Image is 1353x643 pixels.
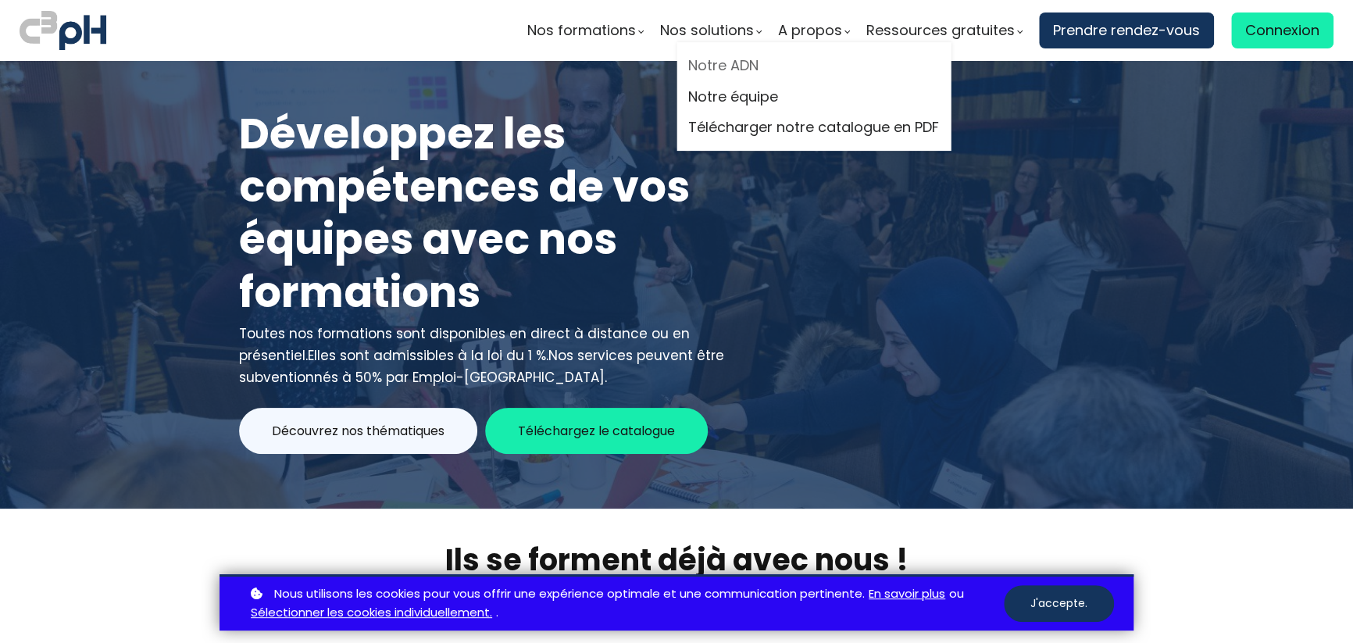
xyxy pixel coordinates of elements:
a: Prendre rendez-vous [1039,13,1214,48]
a: Sélectionner les cookies individuellement. [251,603,492,623]
h1: Développez les compétences de vos équipes avec nos formations [239,108,727,319]
span: Prendre rendez-vous [1053,19,1200,42]
a: Notre équipe [688,85,939,109]
span: Découvrez nos thématiques [272,421,444,441]
p: ou . [247,584,1004,623]
span: Ressources gratuites [866,19,1015,42]
a: En savoir plus [869,584,945,604]
button: J'accepte. [1004,585,1114,622]
span: Nos formations [527,19,636,42]
span: A propos [778,19,842,42]
h2: Ils se forment déjà avec nous ! [220,540,1133,580]
a: Connexion [1231,13,1333,48]
button: Téléchargez le catalogue [485,408,708,454]
span: Téléchargez le catalogue [518,421,675,441]
div: Toutes nos formations sont disponibles en direct à distance ou en présentiel. [239,323,727,388]
a: Notre ADN [688,54,939,77]
img: logo C3PH [20,8,106,53]
span: Nous utilisons les cookies pour vous offrir une expérience optimale et une communication pertinente. [274,584,865,604]
span: Nos solutions [660,19,754,42]
button: Découvrez nos thématiques [239,408,477,454]
span: Elles sont admissibles à la loi du 1 %. [308,346,548,365]
span: Connexion [1245,19,1319,42]
a: Télécharger notre catalogue en PDF [688,116,939,139]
